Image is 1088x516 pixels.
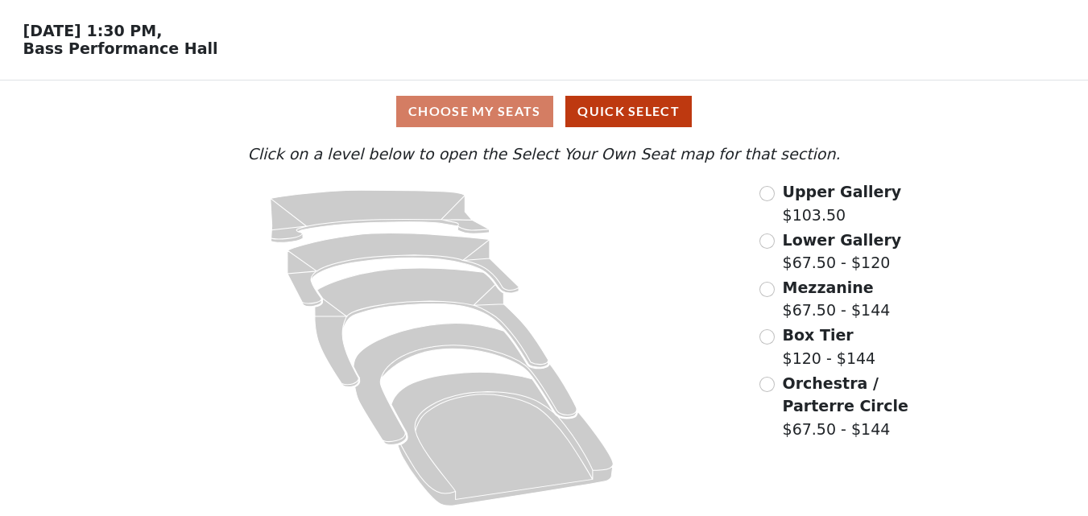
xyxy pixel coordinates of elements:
label: $67.50 - $144 [783,276,891,322]
span: Orchestra / Parterre Circle [783,374,908,415]
path: Upper Gallery - Seats Available: 163 [271,190,490,242]
button: Quick Select [565,96,692,127]
label: $67.50 - $144 [783,372,941,441]
label: $67.50 - $120 [783,229,902,275]
span: Upper Gallery [783,183,902,200]
span: Lower Gallery [783,231,902,249]
p: Click on a level below to open the Select Your Own Seat map for that section. [147,142,941,166]
path: Orchestra / Parterre Circle - Seats Available: 31 [391,372,614,506]
path: Lower Gallery - Seats Available: 60 [288,233,519,307]
label: $103.50 [783,180,902,226]
label: $120 - $144 [783,324,876,369]
span: Mezzanine [783,279,874,296]
span: Box Tier [783,326,854,344]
